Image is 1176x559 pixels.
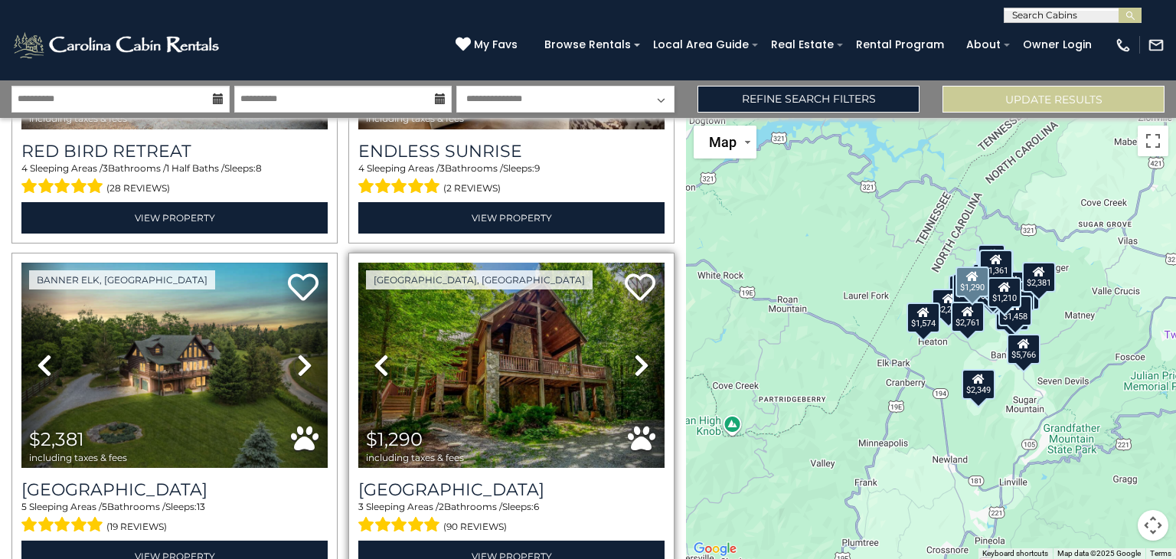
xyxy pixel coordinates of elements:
a: Endless Sunrise [358,141,665,162]
a: Add to favorites [625,272,655,305]
div: Sleeping Areas / Bathrooms / Sleeps: [21,500,328,537]
button: Map camera controls [1138,510,1168,541]
span: including taxes & fees [366,113,464,123]
img: phone-regular-white.png [1115,37,1132,54]
a: Real Estate [763,33,841,57]
div: Sleeping Areas / Bathrooms / Sleeps: [358,500,665,537]
div: $910 [978,244,1005,275]
span: 4 [21,162,28,174]
span: $1,290 [366,428,423,450]
span: 3 [103,162,108,174]
span: 5 [21,501,27,512]
div: $1,196 [996,271,1030,302]
div: $2,230 [952,273,986,304]
a: Rental Program [848,33,952,57]
span: 3 [439,162,445,174]
span: 3 [358,501,364,512]
span: (90 reviews) [443,517,507,537]
span: Map [709,134,737,150]
span: Map data ©2025 Google [1057,549,1141,557]
div: $5,766 [1007,334,1040,364]
button: Keyboard shortcuts [982,548,1048,559]
a: Refine Search Filters [697,86,920,113]
a: About [959,33,1008,57]
span: My Favs [474,37,518,53]
img: thumbnail_163267819.jpeg [358,263,665,468]
span: 5 [102,501,107,512]
a: Browse Rentals [537,33,639,57]
button: Update Results [942,86,1165,113]
span: $2,381 [29,428,84,450]
a: View Property [21,202,328,234]
button: Toggle fullscreen view [1138,126,1168,156]
h3: Alpine Ridge [21,479,328,500]
a: Open this area in Google Maps (opens a new window) [690,539,740,559]
div: $2,308 [995,300,1029,331]
img: White-1-2.png [11,30,224,60]
img: Google [690,539,740,559]
div: $2,349 [962,369,995,400]
a: Add to favorites [288,272,318,305]
div: Sleeping Areas / Bathrooms / Sleeps: [358,162,665,198]
span: including taxes & fees [29,113,127,123]
div: $2,761 [951,302,985,332]
div: $1,574 [906,302,940,333]
div: $2,381 [1022,262,1056,293]
span: 1 Half Baths / [166,162,224,174]
button: Change map style [694,126,756,159]
span: 6 [534,501,539,512]
span: (2 reviews) [443,178,501,198]
a: Banner Elk, [GEOGRAPHIC_DATA] [29,270,215,289]
a: [GEOGRAPHIC_DATA] [21,479,328,500]
a: Local Area Guide [645,33,756,57]
span: 9 [534,162,540,174]
span: 8 [256,162,262,174]
div: $1,361 [979,250,1013,280]
img: thumbnail_168972388.jpeg [21,263,328,468]
span: including taxes & fees [366,453,464,463]
div: $1,210 [988,277,1021,308]
span: including taxes & fees [29,453,127,463]
span: 2 [439,501,444,512]
h3: Chestnut Falls [358,479,665,500]
a: [GEOGRAPHIC_DATA] [358,479,665,500]
a: [GEOGRAPHIC_DATA], [GEOGRAPHIC_DATA] [366,270,593,289]
div: $2,299 [932,289,965,319]
span: (19 reviews) [106,517,167,537]
img: mail-regular-white.png [1148,37,1165,54]
a: Red Bird Retreat [21,141,328,162]
span: (28 reviews) [106,178,170,198]
a: Terms [1150,549,1171,557]
span: 4 [358,162,364,174]
div: Sleeping Areas / Bathrooms / Sleeps: [21,162,328,198]
a: View Property [358,202,665,234]
span: 13 [197,501,205,512]
div: $1,290 [955,266,989,297]
div: $1,458 [998,296,1032,326]
a: My Favs [456,37,521,54]
a: Owner Login [1015,33,1099,57]
div: $2,313 [949,275,982,306]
